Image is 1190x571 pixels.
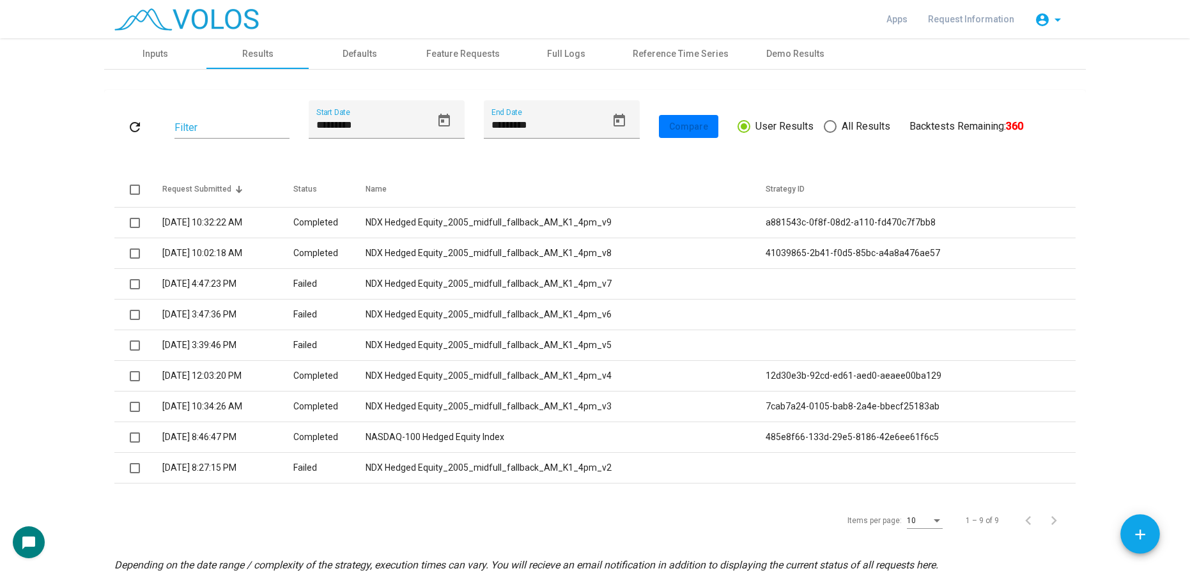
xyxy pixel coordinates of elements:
[293,183,317,195] div: Status
[766,183,1061,195] div: Strategy ID
[162,300,293,330] td: [DATE] 3:47:36 PM
[766,361,1076,392] td: 12d30e3b-92cd-ed61-aed0-aeaee00ba129
[366,269,765,300] td: NDX Hedged Equity_2005_midfull_fallback_AM_K1_4pm_v7
[1045,508,1070,533] button: Next page
[143,47,168,61] div: Inputs
[431,108,457,133] button: Open calendar
[886,14,908,24] span: Apps
[293,392,366,422] td: Completed
[547,47,585,61] div: Full Logs
[293,361,366,392] td: Completed
[162,453,293,483] td: [DATE] 8:27:15 PM
[837,119,890,134] span: All Results
[766,422,1076,453] td: 485e8f66-133d-29e5-8186-42e6ee61f6c5
[1132,526,1148,543] mat-icon: add
[293,453,366,483] td: Failed
[293,208,366,238] td: Completed
[366,300,765,330] td: NDX Hedged Equity_2005_midfull_fallback_AM_K1_4pm_v6
[928,14,1014,24] span: Request Information
[366,208,765,238] td: NDX Hedged Equity_2005_midfull_fallback_AM_K1_4pm_v9
[966,515,999,526] div: 1 – 9 of 9
[766,392,1076,422] td: 7cab7a24-0105-bab8-2a4e-bbecf25183ab
[162,269,293,300] td: [DATE] 4:47:23 PM
[343,47,377,61] div: Defaults
[766,238,1076,269] td: 41039865-2b41-f0d5-85bc-a4a8a476ae57
[659,115,718,138] button: Compare
[366,183,387,195] div: Name
[907,516,916,525] span: 10
[366,453,765,483] td: NDX Hedged Equity_2005_midfull_fallback_AM_K1_4pm_v2
[293,422,366,453] td: Completed
[162,330,293,361] td: [DATE] 3:39:46 PM
[162,392,293,422] td: [DATE] 10:34:26 AM
[1019,508,1045,533] button: Previous page
[633,47,729,61] div: Reference Time Series
[162,238,293,269] td: [DATE] 10:02:18 AM
[1050,12,1065,27] mat-icon: arrow_drop_down
[293,269,366,300] td: Failed
[426,47,500,61] div: Feature Requests
[876,8,918,31] a: Apps
[242,47,274,61] div: Results
[127,119,143,135] mat-icon: refresh
[766,47,824,61] div: Demo Results
[909,119,1023,134] div: Backtests Remaining:
[1006,120,1023,132] b: 360
[918,8,1024,31] a: Request Information
[21,535,36,551] mat-icon: chat_bubble
[366,422,765,453] td: NASDAQ-100 Hedged Equity Index
[366,183,765,195] div: Name
[1035,12,1050,27] mat-icon: account_circle
[366,330,765,361] td: NDX Hedged Equity_2005_midfull_fallback_AM_K1_4pm_v5
[162,183,231,195] div: Request Submitted
[293,300,366,330] td: Failed
[366,392,765,422] td: NDX Hedged Equity_2005_midfull_fallback_AM_K1_4pm_v3
[293,183,366,195] div: Status
[847,515,902,526] div: Items per page:
[750,119,814,134] span: User Results
[766,183,805,195] div: Strategy ID
[669,121,708,132] span: Compare
[766,208,1076,238] td: a881543c-0f8f-08d2-a110-fd470c7f7bb8
[366,238,765,269] td: NDX Hedged Equity_2005_midfull_fallback_AM_K1_4pm_v8
[162,183,293,195] div: Request Submitted
[114,559,938,571] i: Depending on the date range / complexity of the strategy, execution times can vary. You will reci...
[162,361,293,392] td: [DATE] 12:03:20 PM
[366,361,765,392] td: NDX Hedged Equity_2005_midfull_fallback_AM_K1_4pm_v4
[1120,514,1160,554] button: Add icon
[162,208,293,238] td: [DATE] 10:32:22 AM
[293,330,366,361] td: Failed
[293,238,366,269] td: Completed
[607,108,632,133] button: Open calendar
[907,517,943,526] mat-select: Items per page:
[162,422,293,453] td: [DATE] 8:46:47 PM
